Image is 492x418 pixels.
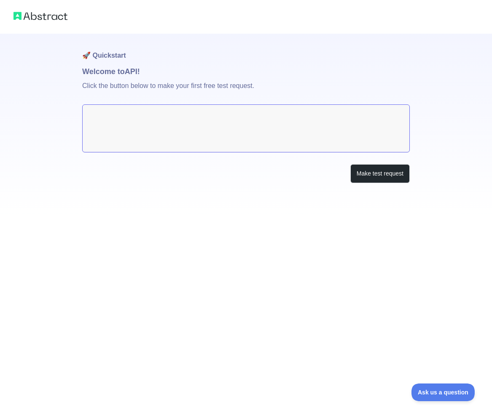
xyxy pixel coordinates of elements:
p: Click the button below to make your first free test request. [82,77,410,104]
h1: Welcome to API! [82,66,410,77]
img: Abstract logo [13,10,67,22]
iframe: Toggle Customer Support [411,383,475,401]
button: Make test request [350,164,410,183]
h1: 🚀 Quickstart [82,34,410,66]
